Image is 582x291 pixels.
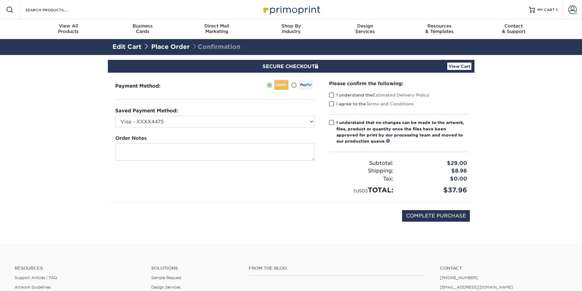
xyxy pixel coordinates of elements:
label: Order Notes [115,135,147,142]
a: Resources& Templates [402,20,477,39]
a: [EMAIL_ADDRESS][DOMAIN_NAME] [440,285,513,289]
a: Direct MailMarketing [180,20,254,39]
span: Confirmation [192,43,240,50]
a: View Cart [447,63,471,70]
span: Shop By [254,23,328,29]
a: Support Articles | FAQ [15,275,57,280]
a: Shop ByIndustry [254,20,328,39]
div: Please confirm the following: [329,80,467,87]
label: I agree to the [329,101,414,107]
input: COMPLETE PURCHASE [402,210,470,222]
span: Direct Mail [180,23,254,29]
label: I understand the [329,92,430,98]
div: & Templates [402,23,477,34]
span: Contact [477,23,551,29]
span: Business [105,23,180,29]
h4: Resources [15,266,142,271]
span: Resources [402,23,477,29]
h4: From the Blog [249,266,423,271]
a: Contact [440,266,567,271]
div: Marketing [180,23,254,34]
input: SEARCH PRODUCTS..... [25,6,84,13]
small: (USD) [353,188,368,193]
a: Terms and Conditions [366,101,414,106]
div: & Support [477,23,551,34]
div: Subtotal: [324,159,398,167]
div: $29.00 [398,159,472,167]
div: Services [328,23,402,34]
a: Design Services [151,285,181,289]
a: Artwork Guidelines [15,285,51,289]
div: $37.96 [398,185,472,195]
div: TOTAL: [324,185,398,195]
a: Estimated Delivery Policy [373,93,430,97]
a: [PHONE_NUMBER] [440,275,478,280]
a: View AllProducts [31,20,106,39]
a: Place Order [151,43,190,50]
h4: Solutions [151,266,240,271]
span: Design [328,23,402,29]
span: MY CART [537,7,555,13]
img: Primoprint [261,3,322,16]
div: Tax: [324,175,398,183]
div: Industry [254,23,328,34]
div: Products [31,23,106,34]
label: Saved Payment Method: [115,107,178,115]
a: DesignServices [328,20,402,39]
a: Contact& Support [477,20,551,39]
div: I understand that no changes can be made to the artwork, files, product or quantity once the file... [336,119,467,144]
span: 1 [556,8,558,12]
div: Shipping: [324,167,398,175]
h3: Payment Method: [115,83,175,89]
a: Edit Cart [112,43,141,50]
span: View All [31,23,106,29]
a: Sample Request [151,275,181,280]
a: BusinessCards [105,20,180,39]
span: SECURE CHECKOUT [262,64,320,69]
div: $8.96 [398,167,472,175]
div: $0.00 [398,175,472,183]
div: Cards [105,23,180,34]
